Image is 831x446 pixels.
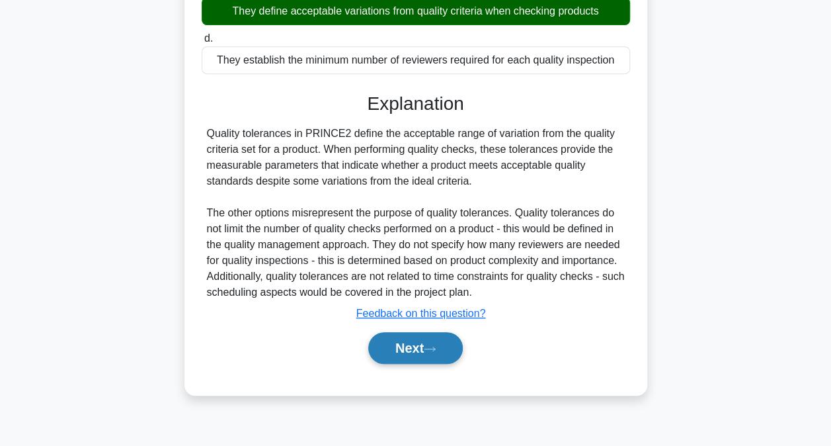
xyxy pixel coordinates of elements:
[356,308,486,319] a: Feedback on this question?
[207,126,625,300] div: Quality tolerances in PRINCE2 define the acceptable range of variation from the quality criteria ...
[204,32,213,44] span: d.
[202,46,630,74] div: They establish the minimum number of reviewers required for each quality inspection
[210,93,622,115] h3: Explanation
[368,332,463,364] button: Next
